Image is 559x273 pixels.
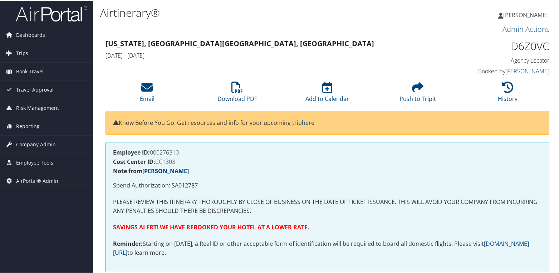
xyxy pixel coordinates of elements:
[446,38,549,53] h1: D6Z0VC
[16,135,56,153] span: Company Admin
[16,80,54,98] span: Travel Approval
[502,24,549,33] a: Admin Actions
[113,239,542,257] p: Starting on [DATE], a Real ID or other acceptable form of identification will be required to boar...
[505,67,549,74] a: [PERSON_NAME]
[302,118,314,126] a: here
[113,158,542,164] h4: CC1803
[498,4,555,25] a: [PERSON_NAME]
[446,56,549,64] h4: Agency Locator
[498,85,518,102] a: History
[16,25,45,43] span: Dashboards
[113,180,542,190] p: Spend Authorization: SA012787
[16,98,59,116] span: Risk Management
[16,117,40,135] span: Reporting
[399,85,436,102] a: Push to Tripit
[106,51,436,59] h4: [DATE] - [DATE]
[305,85,349,102] a: Add to Calendar
[113,149,542,155] h4: 000276310
[142,166,189,174] a: [PERSON_NAME]
[100,5,403,20] h1: Airtinerary®
[446,67,549,74] h4: Booked by
[217,85,257,102] a: Download PDF
[106,38,374,48] strong: [US_STATE], [GEOGRAPHIC_DATA] [GEOGRAPHIC_DATA], [GEOGRAPHIC_DATA]
[113,118,542,127] p: Know Before You Go: Get resources and info for your upcoming trip
[16,44,28,62] span: Trips
[16,5,87,21] img: airportal-logo.png
[503,10,548,18] span: [PERSON_NAME]
[113,223,309,230] strong: SAVINGS ALERT! WE HAVE REBOOKED YOUR HOTEL AT A LOWER RATE.
[113,197,542,215] p: PLEASE REVIEW THIS ITINERARY THOROUGHLY BY CLOSE OF BUSINESS ON THE DATE OF TICKET ISSUANCE. THIS...
[113,239,143,247] strong: Reminder:
[113,157,155,165] strong: Cost Center ID:
[113,148,150,156] strong: Employee ID:
[113,166,189,174] strong: Note from
[16,171,58,189] span: AirPortal® Admin
[16,153,53,171] span: Employee Tools
[140,85,155,102] a: Email
[16,62,44,80] span: Book Travel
